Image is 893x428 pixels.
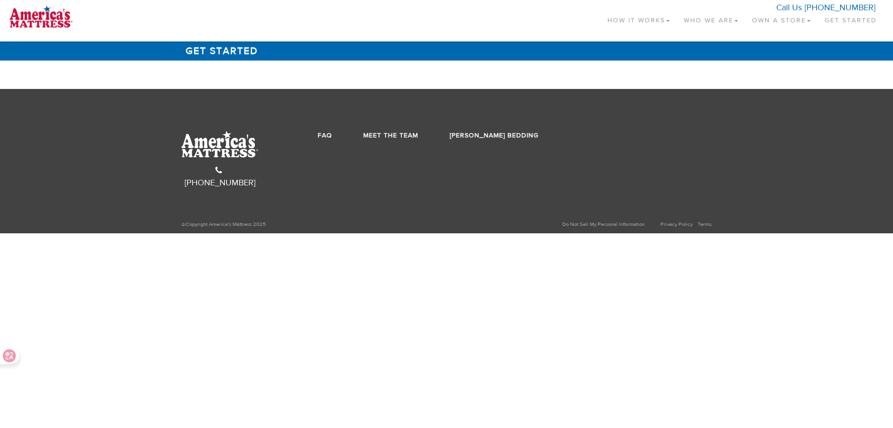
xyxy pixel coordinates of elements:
[745,5,818,32] a: Own a Store
[318,131,332,140] a: FAQ
[9,5,73,28] img: logo
[552,217,655,232] a: Do Not Sell My Personal Information
[660,221,693,228] a: Privacy Policy
[181,41,712,61] h1: Get Started
[185,165,255,188] a: [PHONE_NUMBER]
[698,221,712,228] a: Terms
[805,2,875,13] a: [PHONE_NUMBER]
[181,131,258,157] img: AmMat-Logo-White.svg
[181,221,266,228] span: ©Copyright America's Mattress 2025
[450,131,539,140] a: [PERSON_NAME] Bedding
[600,5,677,32] a: How It Works
[677,5,745,32] a: Who We Are
[363,131,418,140] a: Meet the Team
[818,5,884,32] a: Get Started
[776,2,802,13] span: Call Us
